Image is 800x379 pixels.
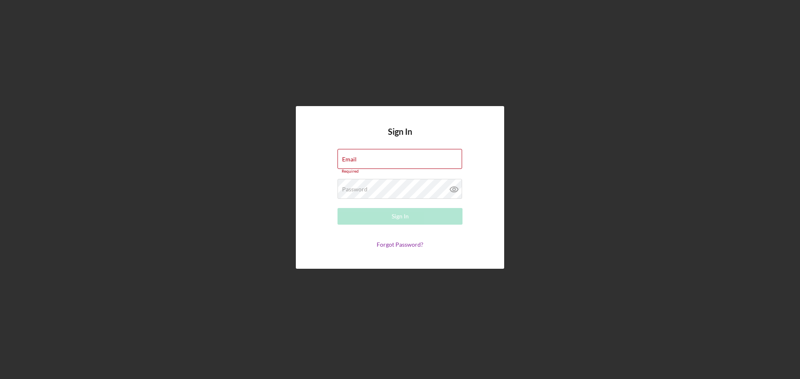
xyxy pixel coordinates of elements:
h4: Sign In [388,127,412,149]
a: Forgot Password? [377,241,423,248]
label: Email [342,156,357,163]
button: Sign In [337,208,462,225]
div: Required [337,169,462,174]
div: Sign In [392,208,409,225]
label: Password [342,186,367,193]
